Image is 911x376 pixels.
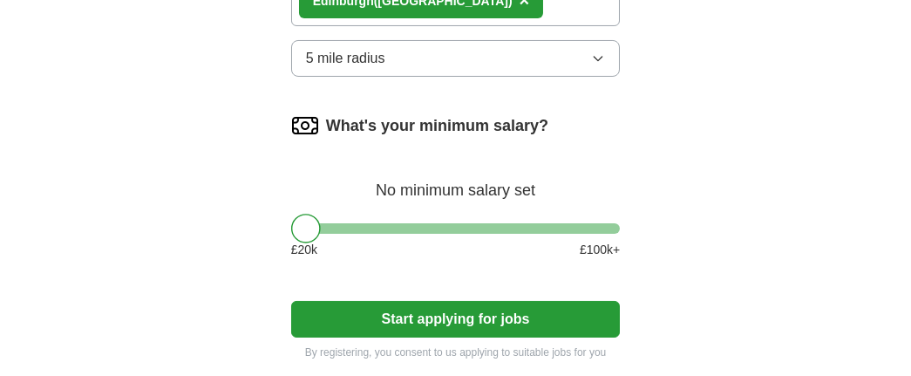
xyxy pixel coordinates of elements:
div: No minimum salary set [291,161,621,202]
span: £ 20 k [291,241,317,259]
button: 5 mile radius [291,40,621,77]
label: What's your minimum salary? [326,114,548,138]
img: salary.png [291,112,319,140]
p: By registering, you consent to us applying to suitable jobs for you [291,345,621,360]
span: £ 100 k+ [580,241,620,259]
span: 5 mile radius [306,48,385,69]
button: Start applying for jobs [291,301,621,338]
